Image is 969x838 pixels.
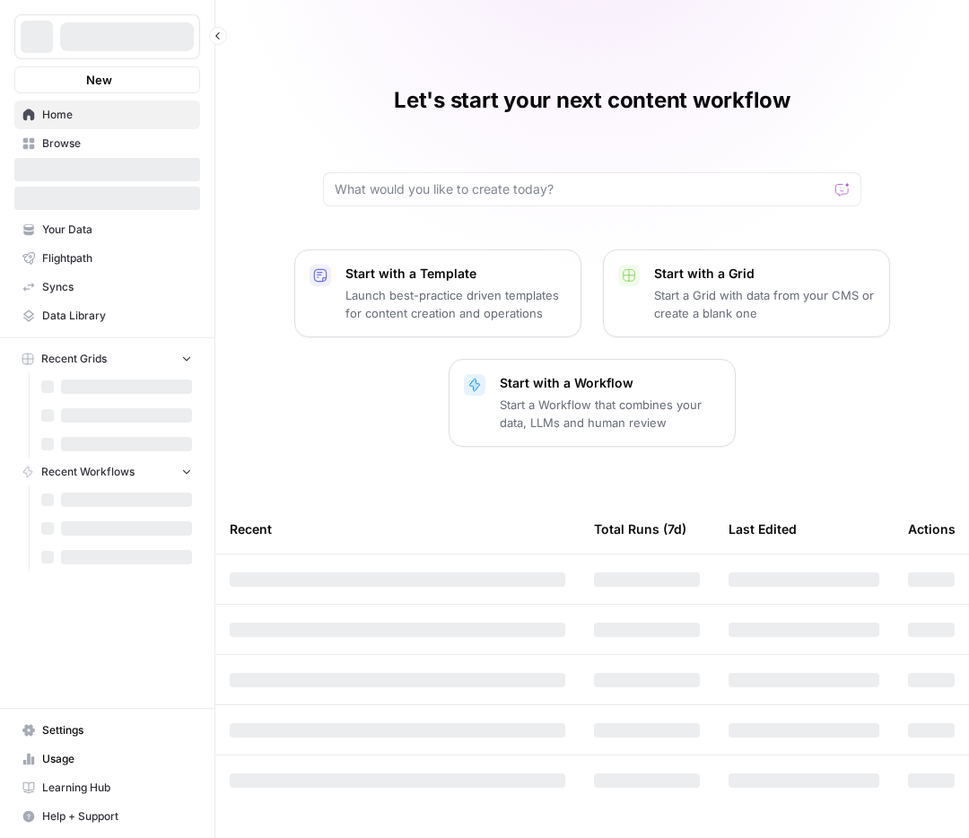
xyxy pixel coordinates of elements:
button: Recent Workflows [14,458,200,485]
p: Start with a Template [345,265,566,283]
span: Your Data [42,222,192,238]
h1: Let's start your next content workflow [394,86,790,115]
button: New [14,66,200,93]
p: Start with a Workflow [500,374,720,392]
p: Start a Workflow that combines your data, LLMs and human review [500,396,720,432]
button: Start with a WorkflowStart a Workflow that combines your data, LLMs and human review [449,359,736,447]
span: Browse [42,135,192,152]
a: Home [14,100,200,129]
a: Flightpath [14,244,200,273]
span: Home [42,107,192,123]
button: Help + Support [14,802,200,831]
span: Syncs [42,279,192,295]
span: Recent Grids [41,351,107,367]
a: Settings [14,716,200,745]
a: Usage [14,745,200,773]
span: Help + Support [42,808,192,825]
button: Start with a TemplateLaunch best-practice driven templates for content creation and operations [294,249,581,337]
input: What would you like to create today? [335,180,828,198]
span: Learning Hub [42,780,192,796]
span: Recent Workflows [41,464,135,480]
span: Flightpath [42,250,192,266]
button: Start with a GridStart a Grid with data from your CMS or create a blank one [603,249,890,337]
div: Actions [908,504,956,554]
a: Your Data [14,215,200,244]
div: Recent [230,504,565,554]
p: Start a Grid with data from your CMS or create a blank one [654,286,875,322]
span: Usage [42,751,192,767]
div: Total Runs (7d) [594,504,686,554]
button: Recent Grids [14,345,200,372]
span: Settings [42,722,192,738]
span: Data Library [42,308,192,324]
a: Data Library [14,301,200,330]
a: Browse [14,129,200,158]
a: Learning Hub [14,773,200,802]
span: New [86,71,112,89]
div: Last Edited [729,504,797,554]
p: Start with a Grid [654,265,875,283]
p: Launch best-practice driven templates for content creation and operations [345,286,566,322]
a: Syncs [14,273,200,301]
